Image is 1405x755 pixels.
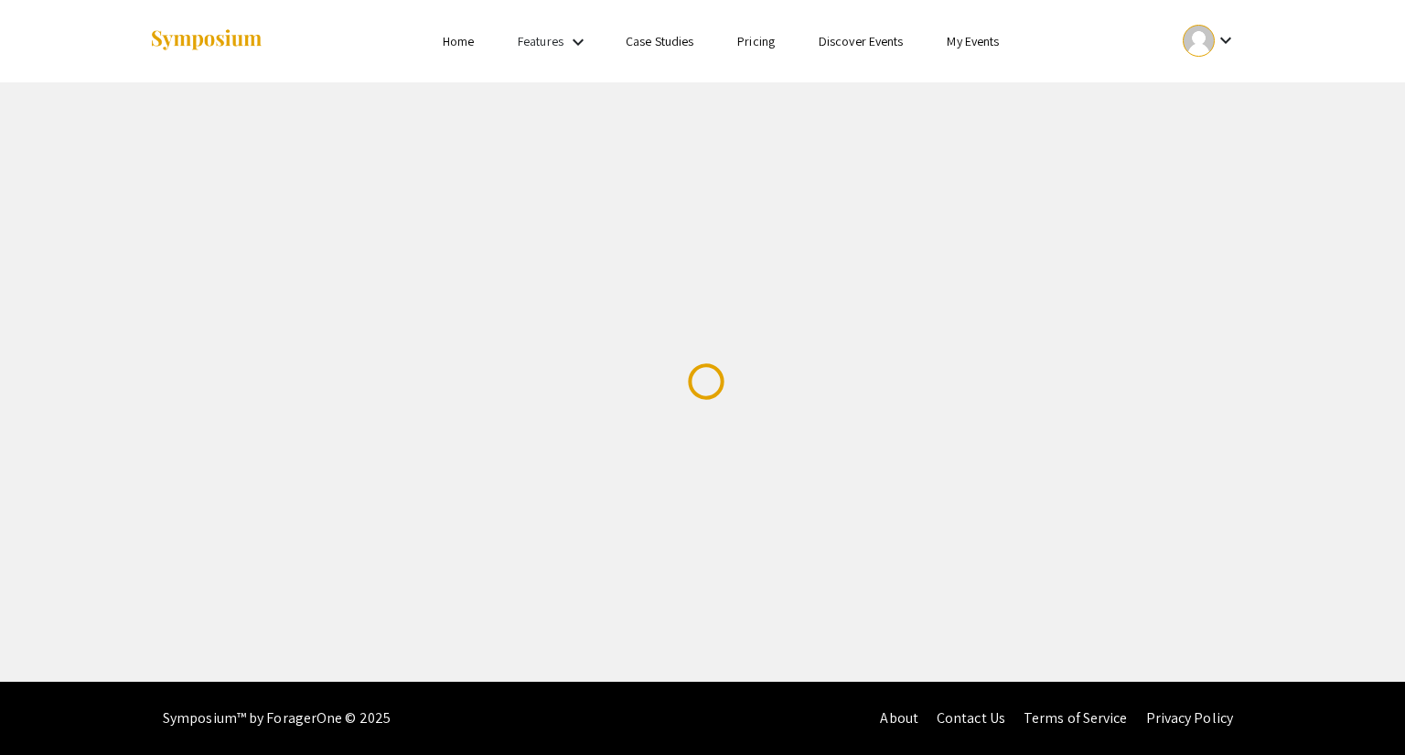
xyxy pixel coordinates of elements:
a: Features [518,33,563,49]
mat-icon: Expand Features list [567,31,589,53]
button: Expand account dropdown [1164,20,1256,61]
img: Symposium by ForagerOne [149,28,263,53]
a: Privacy Policy [1146,708,1233,728]
a: My Events [947,33,999,49]
div: Symposium™ by ForagerOne © 2025 [163,682,391,755]
a: Home [443,33,474,49]
a: Terms of Service [1024,708,1128,728]
mat-icon: Expand account dropdown [1215,29,1237,51]
a: Case Studies [626,33,693,49]
a: About [880,708,918,728]
a: Discover Events [819,33,904,49]
a: Contact Us [937,708,1005,728]
a: Pricing [737,33,775,49]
